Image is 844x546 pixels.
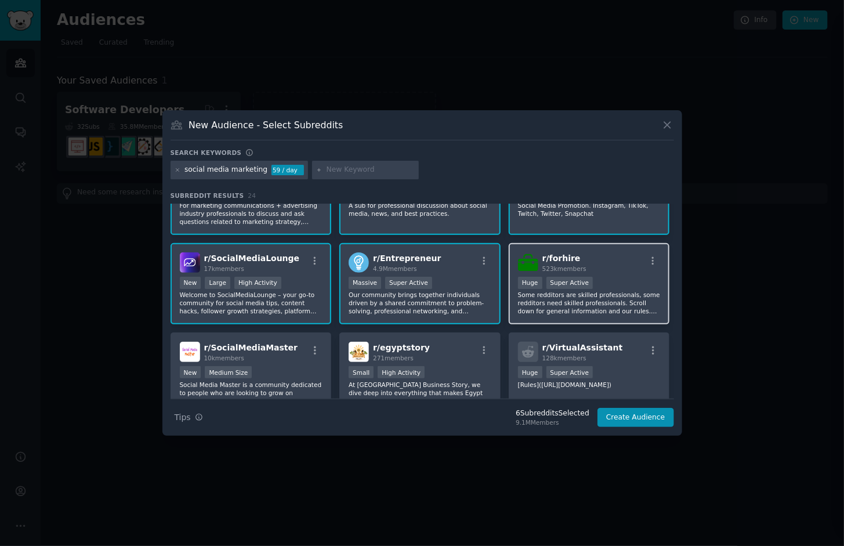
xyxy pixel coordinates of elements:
[385,277,432,289] div: Super Active
[171,407,207,428] button: Tips
[373,265,417,272] span: 4.9M members
[373,343,430,352] span: r/ egyptstory
[349,342,369,362] img: egyptstory
[373,254,441,263] span: r/ Entrepreneur
[518,291,661,315] p: Some redditors are skilled professionals, some redditors need skilled professionals. Scroll down ...
[542,254,581,263] span: r/ forhire
[204,355,244,361] span: 10k members
[171,149,242,157] h3: Search keywords
[542,355,586,361] span: 128k members
[542,343,623,352] span: r/ VirtualAssistant
[349,277,381,289] div: Massive
[271,165,304,175] div: 59 / day
[189,119,343,131] h3: New Audience - Select Subreddits
[349,252,369,273] img: Entrepreneur
[597,408,674,428] button: Create Audience
[518,201,661,218] p: Social Media Promotion. Instagram, TikTok, Twitch, Twitter, Snapchat
[378,366,425,378] div: High Activity
[180,201,323,226] p: For marketing communications + advertising industry professionals to discuss and ask questions re...
[349,381,491,405] p: At [GEOGRAPHIC_DATA] Business Story, we dive deep into everything that makes Egypt Business Succe...
[180,342,200,362] img: SocialMediaMaster
[205,366,252,378] div: Medium Size
[234,277,281,289] div: High Activity
[175,411,191,424] span: Tips
[516,418,589,426] div: 9.1M Members
[546,366,593,378] div: Super Active
[542,265,586,272] span: 523k members
[180,366,201,378] div: New
[327,165,415,175] input: New Keyword
[180,291,323,315] p: Welcome to SocialMediaLounge – your go-to community for social media tips, content hacks, followe...
[204,254,300,263] span: r/ SocialMediaLounge
[518,277,542,289] div: Huge
[204,343,298,352] span: r/ SocialMediaMaster
[516,408,589,419] div: 6 Subreddit s Selected
[205,277,230,289] div: Large
[248,192,256,199] span: 24
[180,381,323,405] p: Social Media Master is a community dedicated to people who are looking to grow on instagram, tikt...
[349,291,491,315] p: Our community brings together individuals driven by a shared commitment to problem-solving, profe...
[546,277,593,289] div: Super Active
[171,191,244,200] span: Subreddit Results
[518,366,542,378] div: Huge
[204,265,244,272] span: 17k members
[180,277,201,289] div: New
[518,252,538,273] img: forhire
[349,201,491,218] p: A sub for professional discussion about social media, news, and best practices.
[373,355,414,361] span: 271 members
[184,165,267,175] div: social media marketing
[180,252,200,273] img: SocialMediaLounge
[349,366,374,378] div: Small
[518,381,661,389] p: [Rules]([URL][DOMAIN_NAME])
